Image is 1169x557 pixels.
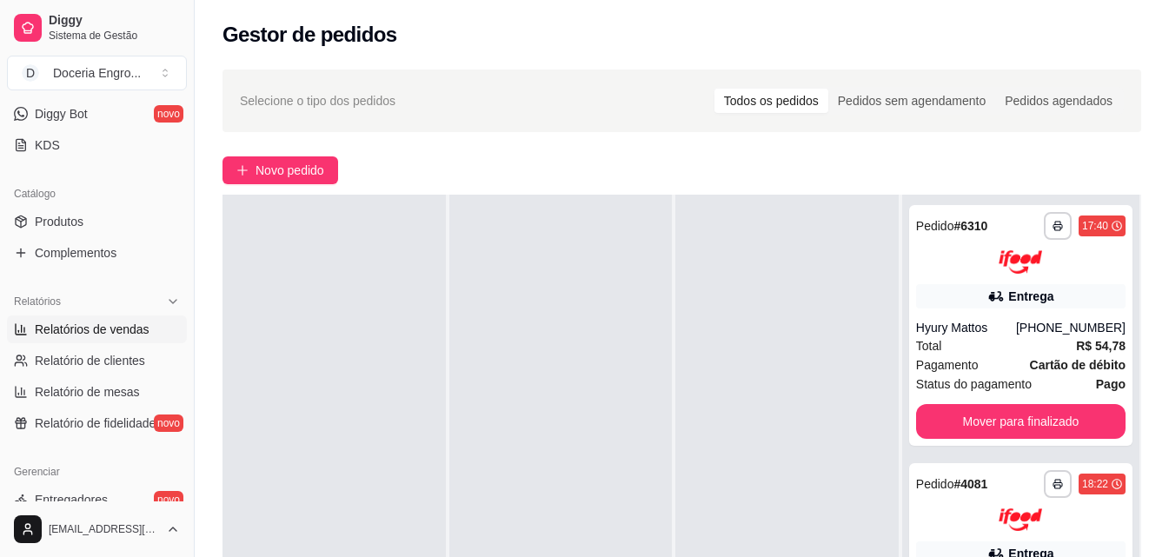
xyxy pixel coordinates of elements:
a: DiggySistema de Gestão [7,7,187,49]
a: Produtos [7,208,187,235]
strong: Cartão de débito [1030,358,1126,372]
div: Todos os pedidos [714,89,828,113]
strong: Pago [1096,377,1126,391]
strong: # 6310 [953,219,987,233]
div: 18:22 [1082,477,1108,491]
button: [EMAIL_ADDRESS][DOMAIN_NAME] [7,508,187,550]
span: Relatório de fidelidade [35,414,156,432]
div: Hyury Mattos [916,319,1016,336]
strong: # 4081 [953,477,987,491]
span: Relatórios de vendas [35,321,149,338]
span: Selecione o tipo dos pedidos [240,91,395,110]
button: Novo pedido [223,156,338,184]
span: Pedido [916,219,954,233]
div: Pedidos sem agendamento [828,89,995,113]
span: Diggy Bot [35,105,88,123]
span: D [22,64,39,82]
span: Entregadores [35,491,108,508]
a: Relatórios de vendas [7,315,187,343]
div: Entrega [1008,288,1053,305]
span: Complementos [35,244,116,262]
strong: R$ 54,78 [1076,339,1126,353]
a: KDS [7,131,187,159]
span: Pedido [916,477,954,491]
span: Pagamento [916,355,979,375]
span: Relatórios [14,295,61,308]
div: Gerenciar [7,458,187,486]
div: Doceria Engro ... [53,64,141,82]
span: Sistema de Gestão [49,29,180,43]
span: Status do pagamento [916,375,1032,394]
span: Produtos [35,213,83,230]
a: Relatório de fidelidadenovo [7,409,187,437]
button: Mover para finalizado [916,404,1126,439]
a: Entregadoresnovo [7,486,187,514]
span: Relatório de clientes [35,352,145,369]
div: 17:40 [1082,219,1108,233]
h2: Gestor de pedidos [223,21,397,49]
img: ifood [999,250,1042,274]
span: Relatório de mesas [35,383,140,401]
a: Relatório de mesas [7,378,187,406]
span: Novo pedido [256,161,324,180]
span: Diggy [49,13,180,29]
button: Select a team [7,56,187,90]
span: plus [236,164,249,176]
span: [EMAIL_ADDRESS][DOMAIN_NAME] [49,522,159,536]
a: Relatório de clientes [7,347,187,375]
div: [PHONE_NUMBER] [1016,319,1126,336]
div: Catálogo [7,180,187,208]
div: Pedidos agendados [995,89,1122,113]
img: ifood [999,508,1042,532]
span: KDS [35,136,60,154]
a: Complementos [7,239,187,267]
a: Diggy Botnovo [7,100,187,128]
span: Total [916,336,942,355]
